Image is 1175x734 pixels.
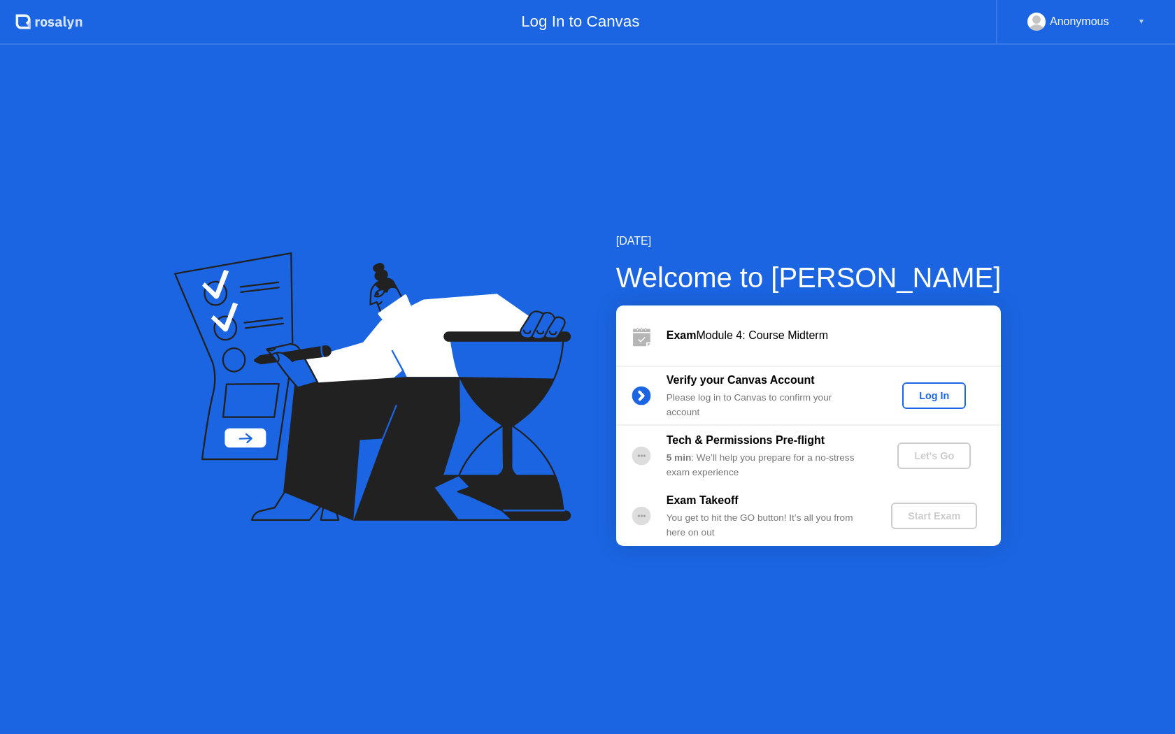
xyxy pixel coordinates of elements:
[903,450,965,461] div: Let's Go
[1050,13,1109,31] div: Anonymous
[667,452,692,463] b: 5 min
[908,390,960,401] div: Log In
[667,374,815,386] b: Verify your Canvas Account
[902,382,966,409] button: Log In
[667,511,868,540] div: You get to hit the GO button! It’s all you from here on out
[616,257,1002,298] div: Welcome to [PERSON_NAME]
[667,327,1001,344] div: Module 4: Course Midterm
[891,503,977,529] button: Start Exam
[667,451,868,480] div: : We’ll help you prepare for a no-stress exam experience
[667,391,868,419] div: Please log in to Canvas to confirm your account
[1138,13,1145,31] div: ▼
[616,233,1002,250] div: [DATE]
[897,442,971,469] button: Let's Go
[667,434,825,446] b: Tech & Permissions Pre-flight
[667,494,739,506] b: Exam Takeoff
[897,510,971,521] div: Start Exam
[667,329,697,341] b: Exam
